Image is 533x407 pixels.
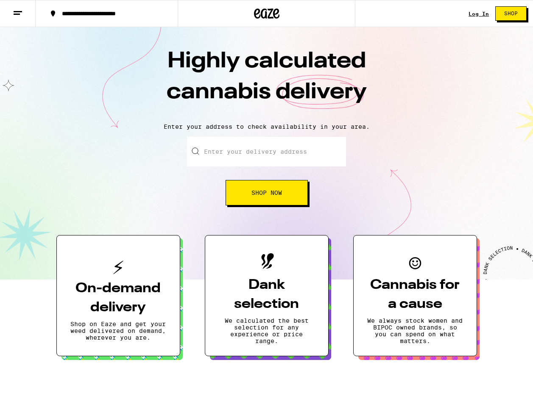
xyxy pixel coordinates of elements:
[495,6,527,21] button: Shop
[8,123,525,130] p: Enter your address to check availability in your area.
[219,276,315,314] h3: Dank selection
[70,279,166,317] h3: On-demand delivery
[205,235,329,356] button: Dank selectionWe calculated the best selection for any experience or price range.
[367,317,463,344] p: We always stock women and BIPOC owned brands, so you can spend on what matters.
[367,276,463,314] h3: Cannabis for a cause
[504,11,518,16] span: Shop
[226,180,308,205] button: Shop Now
[219,317,315,344] p: We calculated the best selection for any experience or price range.
[353,235,477,356] button: Cannabis for a causeWe always stock women and BIPOC owned brands, so you can spend on what matters.
[469,11,489,17] a: Log In
[70,321,166,341] p: Shop on Eaze and get your weed delivered on demand, wherever you are.
[489,6,533,21] a: Shop
[118,46,415,116] h1: Highly calculated cannabis delivery
[251,190,282,196] span: Shop Now
[56,235,180,356] button: On-demand deliveryShop on Eaze and get your weed delivered on demand, wherever you are.
[187,137,346,166] input: Enter your delivery address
